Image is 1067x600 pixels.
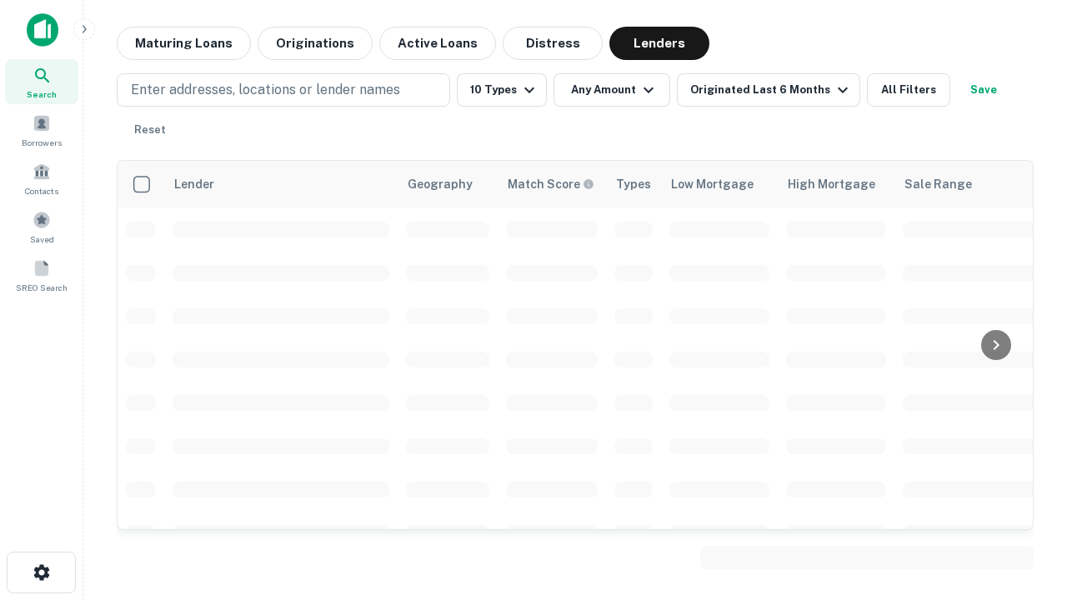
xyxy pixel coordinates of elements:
span: Contacts [25,184,58,197]
button: Maturing Loans [117,27,251,60]
button: Lenders [609,27,709,60]
div: Low Mortgage [671,174,754,194]
img: capitalize-icon.png [27,13,58,47]
button: Any Amount [554,73,670,107]
p: Enter addresses, locations or lender names [131,80,400,100]
a: Search [5,59,78,104]
button: Reset [123,113,177,147]
a: Contacts [5,156,78,201]
th: Capitalize uses an advanced AI algorithm to match your search with the best lender. The match sco... [498,161,606,207]
th: Sale Range [894,161,1044,207]
button: Save your search to get updates of matches that match your search criteria. [957,73,1010,107]
th: Lender [164,161,398,207]
button: Enter addresses, locations or lender names [117,73,450,107]
div: Geography [408,174,473,194]
button: Active Loans [379,27,496,60]
span: Borrowers [22,136,62,149]
button: Originated Last 6 Months [677,73,860,107]
span: SREO Search [16,281,68,294]
a: Borrowers [5,107,78,152]
th: Low Mortgage [661,161,778,207]
th: High Mortgage [778,161,894,207]
div: Originated Last 6 Months [690,80,853,100]
iframe: Chat Widget [984,467,1067,547]
th: Types [606,161,661,207]
th: Geography [398,161,498,207]
h6: Match Score [508,175,591,193]
div: Sale Range [904,174,972,194]
div: Capitalize uses an advanced AI algorithm to match your search with the best lender. The match sco... [508,175,594,193]
span: Saved [30,232,54,246]
a: SREO Search [5,252,78,297]
div: High Mortgage [788,174,875,194]
button: Originations [258,27,373,60]
button: All Filters [867,73,950,107]
div: Types [616,174,651,194]
div: Lender [174,174,214,194]
button: Distress [503,27,603,60]
button: 10 Types [457,73,547,107]
span: Search [27,87,57,101]
a: Saved [5,204,78,249]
